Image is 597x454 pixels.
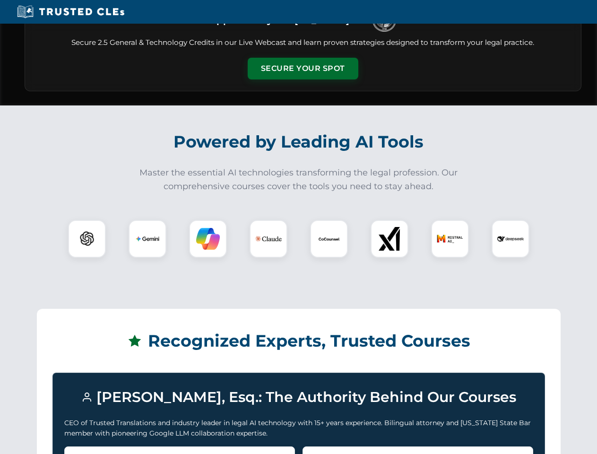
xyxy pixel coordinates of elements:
[248,58,358,79] button: Secure Your Spot
[317,227,341,251] img: CoCounsel Logo
[73,225,101,253] img: ChatGPT Logo
[310,220,348,258] div: CoCounsel
[136,227,159,251] img: Gemini Logo
[129,220,166,258] div: Gemini
[52,324,545,358] h2: Recognized Experts, Trusted Courses
[133,166,464,193] p: Master the essential AI technologies transforming the legal profession. Our comprehensive courses...
[431,220,469,258] div: Mistral AI
[497,226,524,252] img: DeepSeek Logo
[64,418,533,439] p: CEO of Trusted Translations and industry leader in legal AI technology with 15+ years experience....
[68,220,106,258] div: ChatGPT
[492,220,529,258] div: DeepSeek
[378,227,401,251] img: xAI Logo
[64,384,533,410] h3: [PERSON_NAME], Esq.: The Authority Behind Our Courses
[14,5,127,19] img: Trusted CLEs
[371,220,408,258] div: xAI
[250,220,287,258] div: Claude
[255,226,282,252] img: Claude Logo
[189,220,227,258] div: Copilot
[37,125,561,158] h2: Powered by Leading AI Tools
[437,226,463,252] img: Mistral AI Logo
[196,227,220,251] img: Copilot Logo
[36,37,570,48] p: Secure 2.5 General & Technology Credits in our Live Webcast and learn proven strategies designed ...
